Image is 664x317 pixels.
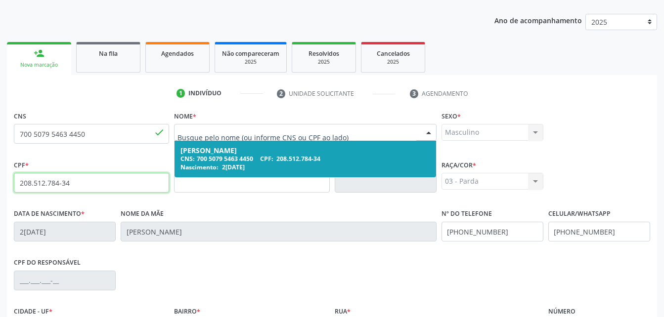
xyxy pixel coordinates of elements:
div: Indivíduo [188,89,221,98]
div: person_add [34,48,44,59]
input: (__) _____-_____ [548,222,650,241]
div: 2025 [299,58,349,66]
input: __/__/____ [14,222,116,241]
label: Nome da mãe [121,206,164,222]
label: Sexo [442,109,461,124]
div: 2025 [368,58,418,66]
span: 208.512.784-34 [276,155,320,163]
label: Raça/cor [442,158,476,173]
span: 2[DATE] [222,163,245,171]
label: Data de nascimento [14,206,85,222]
label: CNS [14,109,26,124]
div: [PERSON_NAME] [180,147,430,155]
span: Não compareceram [222,49,279,58]
div: 700 5079 5463 4450 [180,155,430,163]
label: CPF [14,158,29,173]
label: Nº do Telefone [442,206,492,222]
div: 1 [177,89,185,98]
span: Agendados [161,49,194,58]
div: Nova marcação [14,61,64,69]
input: ___.___.___-__ [14,271,116,290]
span: Resolvidos [309,49,339,58]
label: Nome [174,109,196,124]
label: Celular/WhatsApp [548,206,611,222]
span: done [154,127,165,138]
span: CPF: [260,155,273,163]
p: Ano de acompanhamento [494,14,582,26]
input: Busque pelo nome (ou informe CNS ou CPF ao lado) [177,127,416,147]
span: Cancelados [377,49,410,58]
span: CNS: [180,155,195,163]
span: Na fila [99,49,118,58]
span: Nascimento: [180,163,219,171]
div: 2025 [222,58,279,66]
label: CPF do responsável [14,255,81,271]
input: (__) _____-_____ [442,222,543,241]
